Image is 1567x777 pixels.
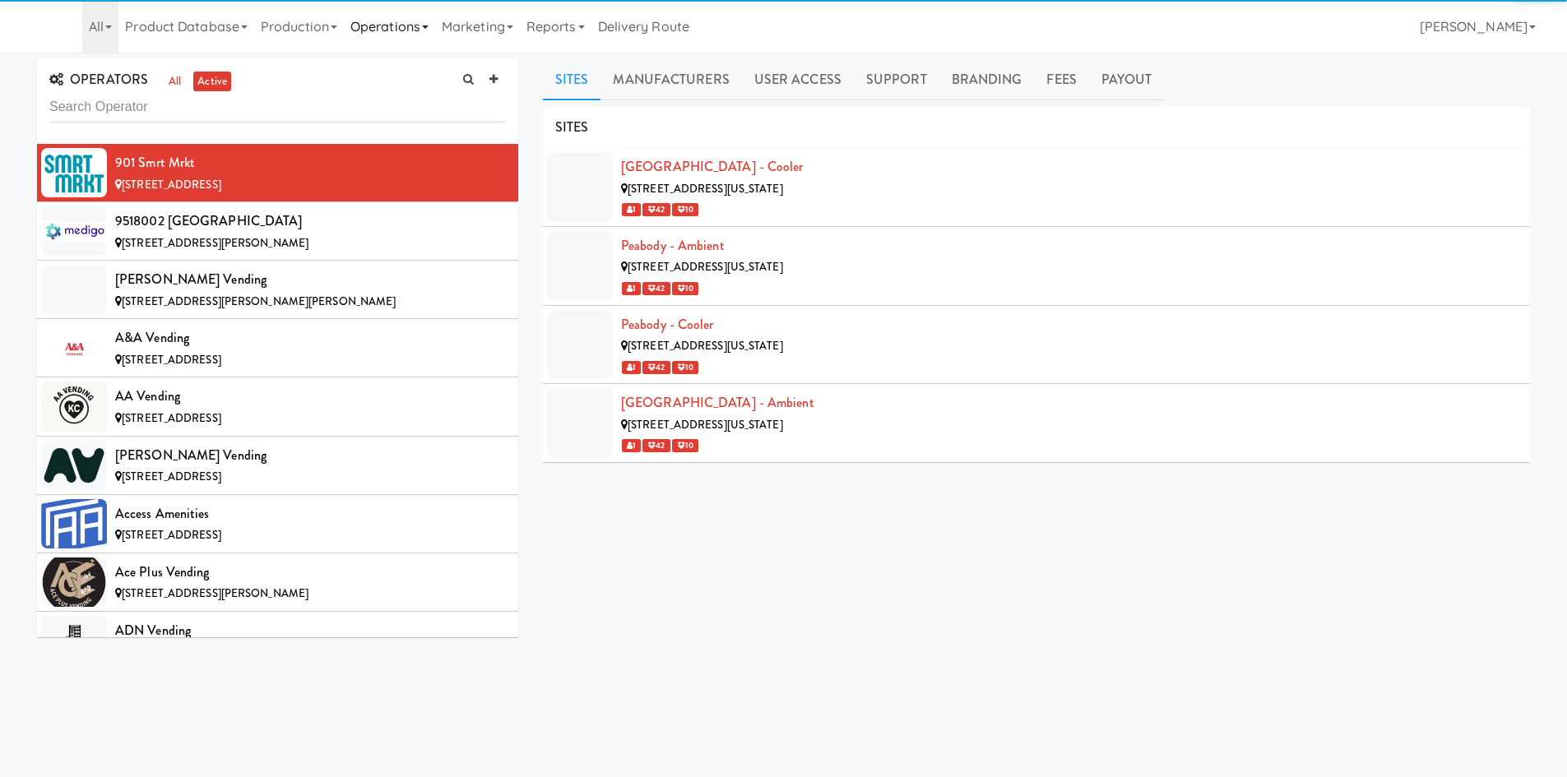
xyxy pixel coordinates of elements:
span: 10 [672,361,698,374]
div: 9518002 [GEOGRAPHIC_DATA] [115,209,506,234]
div: 901 Smrt Mrkt [115,150,506,175]
span: [STREET_ADDRESS][US_STATE] [628,417,783,432]
span: [STREET_ADDRESS][US_STATE] [628,338,783,354]
span: 10 [672,282,698,295]
span: [STREET_ADDRESS][PERSON_NAME] [122,235,308,251]
span: 10 [672,203,698,216]
a: active [193,72,231,92]
li: [PERSON_NAME] Vending[STREET_ADDRESS] [37,437,518,495]
input: Search Operator [49,92,506,123]
span: 1 [622,203,641,216]
li: AA Vending[STREET_ADDRESS] [37,377,518,436]
span: OPERATORS [49,70,148,89]
span: [STREET_ADDRESS] [122,352,221,368]
span: [STREET_ADDRESS][US_STATE] [628,259,783,275]
a: Peabody - Ambient [621,236,725,255]
span: SITES [555,118,589,136]
span: [STREET_ADDRESS] [122,469,221,484]
li: Access Amenities[STREET_ADDRESS] [37,495,518,553]
div: Access Amenities [115,502,506,526]
span: [STREET_ADDRESS] [122,527,221,543]
a: [GEOGRAPHIC_DATA] - Cooler [621,157,804,176]
span: 10 [672,439,698,452]
span: 42 [642,361,670,374]
a: Fees [1034,59,1088,100]
div: AA Vending [115,384,506,409]
li: [PERSON_NAME] Vending[STREET_ADDRESS][PERSON_NAME][PERSON_NAME] [37,261,518,319]
div: ADN Vending [115,618,506,643]
span: 1 [622,361,641,374]
span: 42 [642,282,670,295]
div: [PERSON_NAME] Vending [115,267,506,292]
a: Sites [543,59,601,100]
img: Micromart [37,12,66,41]
div: [PERSON_NAME] Vending [115,443,506,468]
span: 1 [622,282,641,295]
a: Payout [1089,59,1165,100]
a: Branding [939,59,1035,100]
span: 42 [642,439,670,452]
span: [STREET_ADDRESS][PERSON_NAME][PERSON_NAME] [122,294,396,309]
li: 901 Smrt Mrkt[STREET_ADDRESS] [37,144,518,202]
span: 42 [642,203,670,216]
span: [STREET_ADDRESS] [122,177,221,192]
a: Support [854,59,939,100]
a: [GEOGRAPHIC_DATA] - Ambient [621,393,814,412]
span: [STREET_ADDRESS] [122,410,221,426]
a: Manufacturers [600,59,741,100]
a: all [165,72,185,92]
li: 9518002 [GEOGRAPHIC_DATA][STREET_ADDRESS][PERSON_NAME] [37,202,518,261]
span: 1 [622,439,641,452]
li: ADN Vending[STREET_ADDRESS] [37,612,518,670]
span: [STREET_ADDRESS][PERSON_NAME] [122,585,308,601]
li: A&A Vending[STREET_ADDRESS] [37,319,518,377]
li: Ace Plus Vending[STREET_ADDRESS][PERSON_NAME] [37,553,518,612]
div: A&A Vending [115,326,506,350]
div: Ace Plus Vending [115,560,506,585]
a: User Access [742,59,854,100]
span: [STREET_ADDRESS][US_STATE] [628,181,783,197]
a: Peabody - Cooler [621,315,714,334]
